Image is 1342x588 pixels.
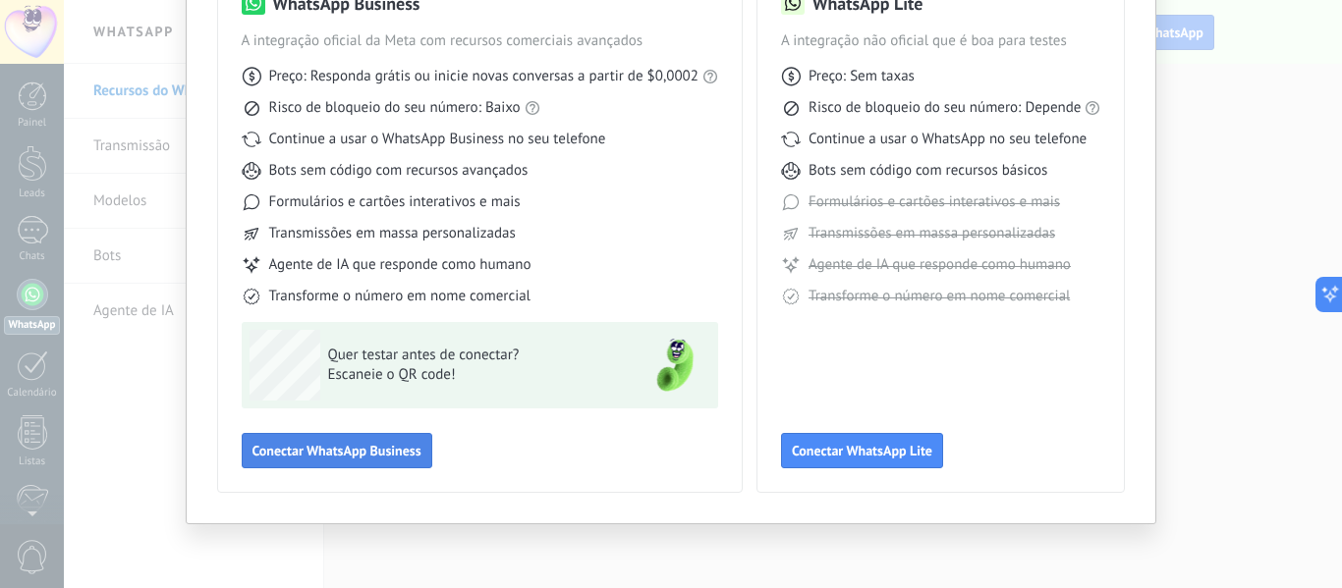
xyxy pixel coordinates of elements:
[809,161,1047,181] span: Bots sem código com recursos básicos
[269,130,606,149] span: Continue a usar o WhatsApp Business no seu telefone
[809,67,915,86] span: Preço: Sem taxas
[809,287,1070,306] span: Transforme o número em nome comercial
[809,255,1071,275] span: Agente de IA que responde como humano
[242,433,432,468] button: Conectar WhatsApp Business
[781,433,943,468] button: Conectar WhatsApp Lite
[269,287,531,306] span: Transforme o número em nome comercial
[269,98,521,118] span: Risco de bloqueio do seu número: Baixo
[328,346,615,365] span: Quer testar antes de conectar?
[809,130,1087,149] span: Continue a usar o WhatsApp no seu telefone
[269,161,529,181] span: Bots sem código com recursos avançados
[269,192,521,212] span: Formulários e cartões interativos e mais
[809,192,1060,212] span: Formulários e cartões interativos e mais
[242,31,718,51] span: A integração oficial da Meta com recursos comerciais avançados
[809,224,1055,243] span: Transmissões em massa personalizadas
[640,330,710,401] img: green-phone.png
[781,31,1101,51] span: A integração não oficial que é boa para testes
[269,67,699,86] span: Preço: Responda grátis ou inicie novas conversas a partir de $0,0002
[809,98,1082,118] span: Risco de bloqueio do seu número: Depende
[252,444,421,457] span: Conectar WhatsApp Business
[792,444,932,457] span: Conectar WhatsApp Lite
[328,365,615,385] span: Escaneie o QR code!
[269,255,531,275] span: Agente de IA que responde como humano
[269,224,516,243] span: Transmissões em massa personalizadas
